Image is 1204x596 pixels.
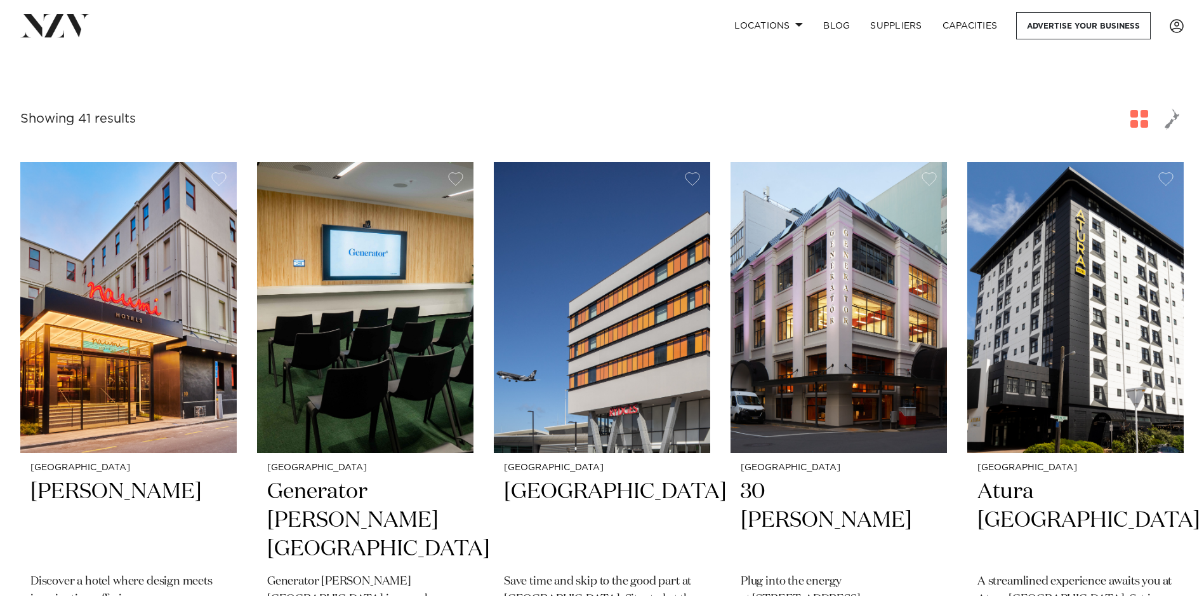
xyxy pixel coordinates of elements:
[741,478,937,564] h2: 30 [PERSON_NAME]
[267,478,463,564] h2: Generator [PERSON_NAME][GEOGRAPHIC_DATA]
[741,463,937,473] small: [GEOGRAPHIC_DATA]
[977,478,1174,564] h2: Atura [GEOGRAPHIC_DATA]
[932,12,1008,39] a: Capacities
[1016,12,1151,39] a: Advertise your business
[267,463,463,473] small: [GEOGRAPHIC_DATA]
[813,12,860,39] a: BLOG
[20,109,136,129] div: Showing 41 results
[20,14,89,37] img: nzv-logo.png
[860,12,932,39] a: SUPPLIERS
[504,478,700,564] h2: [GEOGRAPHIC_DATA]
[30,478,227,564] h2: [PERSON_NAME]
[30,463,227,473] small: [GEOGRAPHIC_DATA]
[724,12,813,39] a: Locations
[504,463,700,473] small: [GEOGRAPHIC_DATA]
[977,463,1174,473] small: [GEOGRAPHIC_DATA]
